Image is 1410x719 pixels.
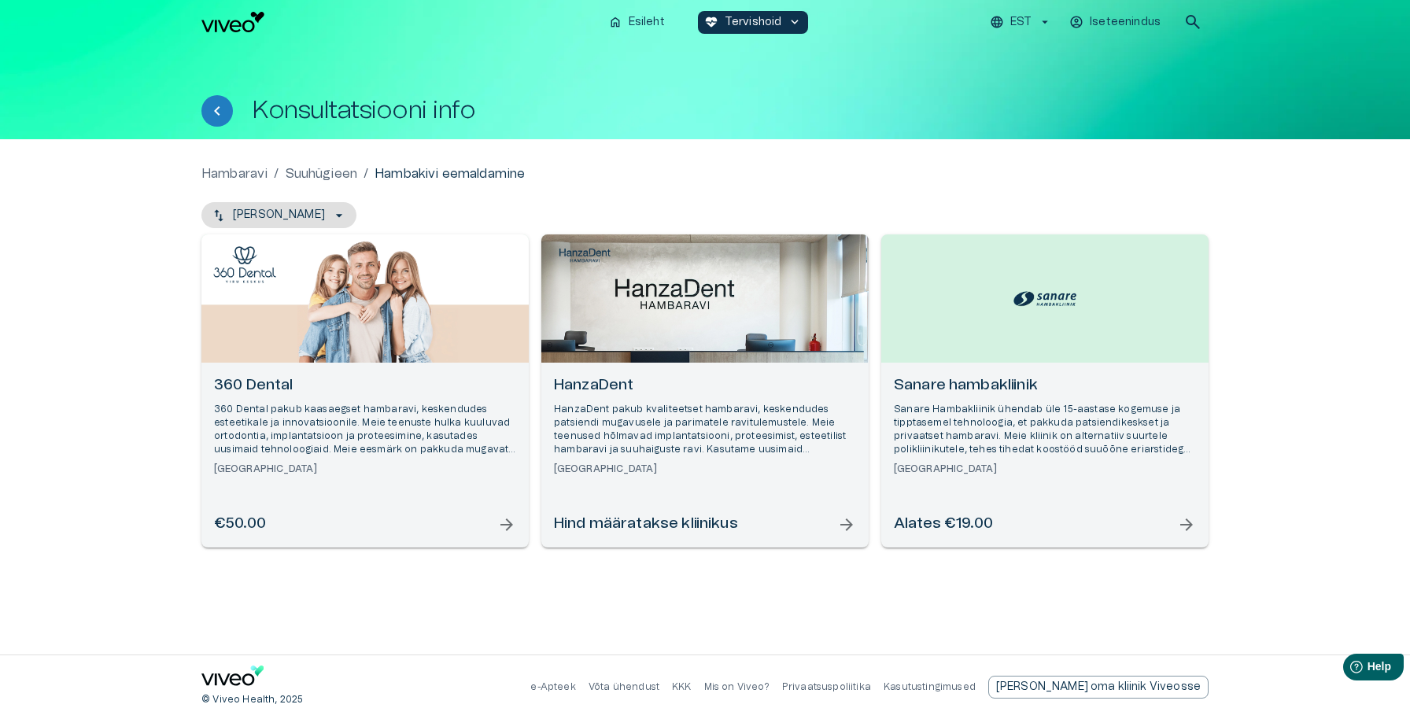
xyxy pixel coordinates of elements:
[214,403,516,457] p: 360 Dental pakub kaasaegset hambaravi, keskendudes esteetikale ja innovatsioonile. Meie teenuste ...
[996,679,1201,695] p: [PERSON_NAME] oma kliinik Viveosse
[214,463,516,476] h6: [GEOGRAPHIC_DATA]
[1287,647,1410,691] iframe: Help widget launcher
[201,95,233,127] button: Tagasi
[1183,13,1202,31] span: search
[554,463,856,476] h6: [GEOGRAPHIC_DATA]
[530,682,575,691] a: e-Apteek
[704,15,718,29] span: ecg_heart
[884,682,976,691] a: Kasutustingimused
[554,375,856,396] h6: HanzaDent
[364,164,368,183] p: /
[214,514,266,535] h6: €50.00
[602,11,673,34] button: homeEsileht
[1177,6,1209,38] button: open search modal
[704,680,770,694] p: Mis on Viveo?
[554,514,738,535] h6: Hind määratakse kliinikus
[201,666,264,691] a: Navigate to home page
[201,12,596,32] a: Navigate to homepage
[837,515,856,534] span: arrow_forward
[201,164,268,183] a: Hambaravi
[497,515,516,534] span: arrow_forward
[541,234,869,548] a: Open selected supplier available booking dates
[1177,515,1196,534] span: arrow_forward
[988,676,1209,699] div: [PERSON_NAME] oma kliinik Viveosse
[988,676,1209,699] a: Send email to partnership request to viveo
[1010,14,1032,31] p: EST
[788,15,802,29] span: keyboard_arrow_down
[214,375,516,396] h6: 360 Dental
[881,234,1209,548] a: Open selected supplier available booking dates
[672,682,692,691] a: KKK
[782,682,871,691] a: Privaatsuspoliitika
[1090,14,1161,31] p: Iseteenindus
[286,164,358,183] a: Suuhügieen
[201,12,264,32] img: Viveo logo
[375,164,525,183] p: Hambakivi eemaldamine
[894,375,1196,396] h6: Sanare hambakliinik
[201,202,356,228] button: [PERSON_NAME]
[1013,287,1076,310] img: Sanare hambakliinik logo
[274,164,279,183] p: /
[725,14,782,31] p: Tervishoid
[233,207,325,223] p: [PERSON_NAME]
[554,403,856,457] p: HanzaDent pakub kvaliteetset hambaravi, keskendudes patsiendi mugavusele ja parimatele ravitulemu...
[894,514,993,535] h6: Alates €19.00
[894,403,1196,457] p: Sanare Hambakliinik ühendab üle 15-aastase kogemuse ja tipptasemel tehnoloogia, et pakkuda patsie...
[201,693,303,706] p: © Viveo Health, 2025
[201,234,529,548] a: Open selected supplier available booking dates
[213,246,276,283] img: 360 Dental logo
[894,463,1196,476] h6: [GEOGRAPHIC_DATA]
[252,97,475,124] h1: Konsultatsiooni info
[987,11,1054,34] button: EST
[1067,11,1165,34] button: Iseteenindus
[589,680,659,694] p: Võta ühendust
[629,14,665,31] p: Esileht
[698,11,809,34] button: ecg_heartTervishoidkeyboard_arrow_down
[608,15,622,29] span: home
[553,246,616,266] img: HanzaDent logo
